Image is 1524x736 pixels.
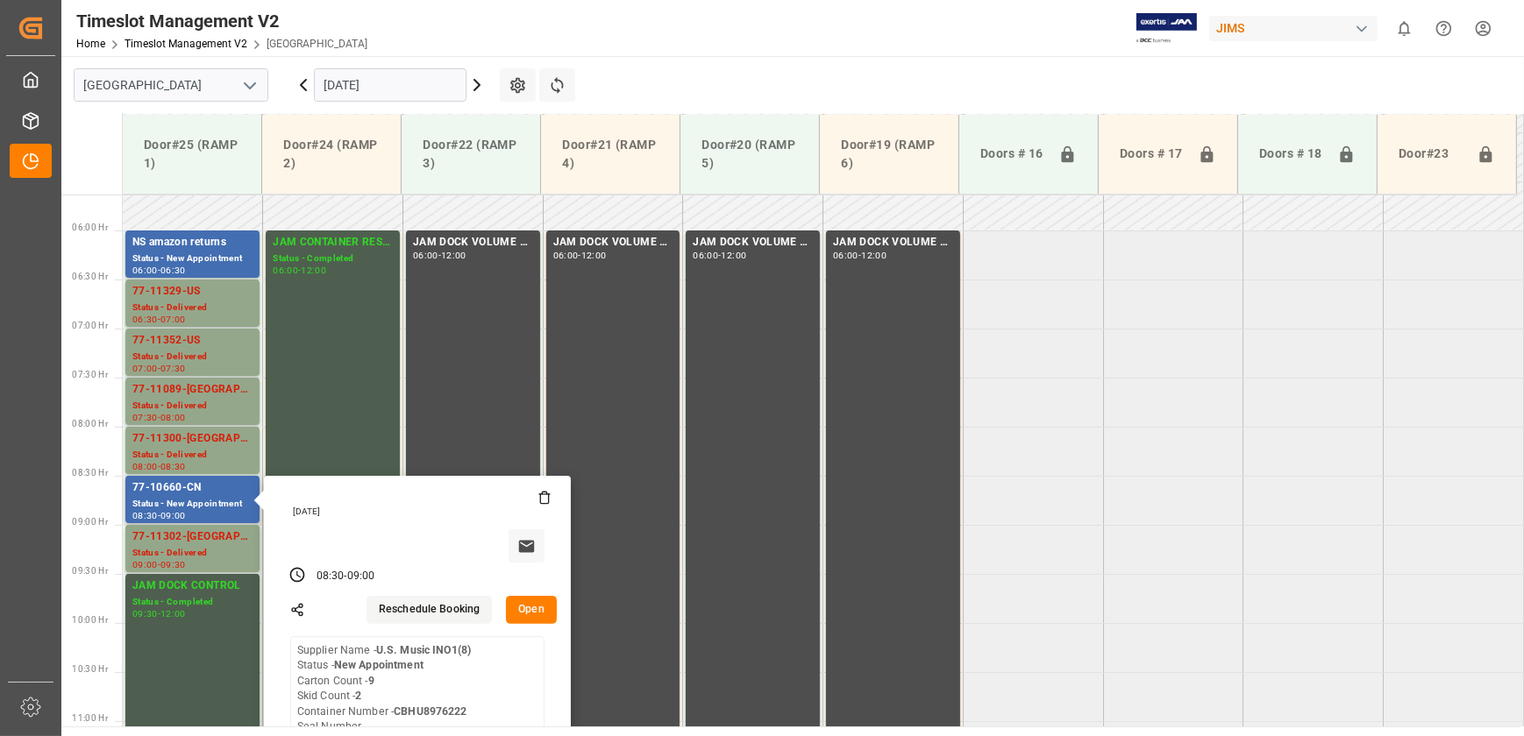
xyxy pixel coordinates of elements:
span: 07:30 Hr [72,370,108,379]
div: Doors # 18 [1252,138,1330,171]
div: 07:00 [132,364,158,372]
div: Status - New Appointment [132,497,253,512]
div: 08:30 [317,569,345,584]
div: 07:30 [132,414,158,421]
div: 08:30 [160,463,186,471]
span: 11:00 Hr [72,713,108,723]
img: Exertis%20JAM%20-%20Email%20Logo.jpg_1722504956.jpg [1136,13,1197,44]
div: - [158,266,160,274]
div: Status - Completed [273,251,393,266]
button: open menu [236,72,262,99]
b: CBHU8976222 [394,705,466,718]
div: - [158,414,160,421]
div: JAM DOCK VOLUME CONTROL [833,234,953,251]
div: 08:00 [132,463,158,471]
span: 08:30 Hr [72,468,108,478]
div: Timeslot Management V2 [76,8,367,34]
span: 06:30 Hr [72,272,108,281]
b: U.S. Music INO1(8) [376,644,471,656]
div: Door#24 (RAMP 2) [276,129,387,180]
div: Status - Delivered [132,399,253,414]
button: Open [506,596,557,624]
div: 12:00 [301,266,326,274]
div: Status - Delivered [132,350,253,364]
div: 09:30 [132,610,158,618]
span: 06:00 Hr [72,223,108,232]
b: 2 [355,690,361,702]
div: [DATE] [287,506,552,518]
button: Reschedule Booking [367,596,492,624]
div: Door#20 (RAMP 5) [694,129,805,180]
div: 09:30 [160,561,186,569]
div: Supplier Name - Status - Carton Count - Skid Count - Container Number - Seal Number - [297,643,471,735]
a: Timeslot Management V2 [125,38,247,50]
div: - [438,251,441,259]
div: - [344,569,346,584]
div: - [158,463,160,471]
div: JAM DOCK VOLUME CONTROL [693,234,813,251]
div: 08:00 [160,414,186,421]
b: 9 [368,675,374,687]
div: 77-11329-US [132,283,253,301]
div: 12:00 [581,251,607,259]
div: 06:00 [273,266,298,274]
div: Doors # 17 [1113,138,1191,171]
div: - [158,315,160,323]
input: DD.MM.YYYY [314,68,466,102]
div: - [158,364,160,372]
div: Door#22 (RAMP 3) [416,129,526,180]
a: Home [76,38,105,50]
div: 77-11352-US [132,332,253,350]
span: 10:30 Hr [72,664,108,674]
div: Doors # 16 [973,138,1051,171]
div: 09:00 [132,561,158,569]
div: - [298,266,301,274]
div: 12:00 [722,251,747,259]
div: 77-10660-CN [132,479,253,497]
span: 08:00 Hr [72,419,108,428]
div: 07:00 [160,315,186,323]
div: 06:00 [693,251,718,259]
div: Door#23 [1392,138,1470,171]
div: 12:00 [861,251,887,259]
div: JAM DOCK VOLUME CONTROL [413,234,533,251]
div: JAM DOCK VOLUME CONTROL [553,234,673,251]
div: 06:00 [413,251,438,259]
div: - [718,251,721,259]
div: JAM DOCK CONTROL [132,577,253,595]
div: Status - Delivered [132,301,253,315]
div: 08:30 [132,512,158,520]
div: 06:00 [132,266,158,274]
button: JIMS [1209,11,1385,45]
div: JIMS [1209,16,1378,41]
div: 12:00 [160,610,186,618]
div: JAM CONTAINER RESERVED [273,234,393,251]
span: 10:00 Hr [72,615,108,625]
div: Status - New Appointment [132,251,253,266]
div: Door#25 (RAMP 1) [137,129,247,180]
span: 07:00 Hr [72,321,108,330]
div: 12:00 [441,251,466,259]
div: - [158,512,160,520]
div: Door#19 (RAMP 6) [834,129,944,180]
b: New Appointment [334,659,424,671]
div: 06:30 [160,266,186,274]
div: 77-11089-[GEOGRAPHIC_DATA] [132,381,253,399]
div: 09:00 [347,569,375,584]
div: Door#21 (RAMP 4) [555,129,666,180]
span: 09:00 Hr [72,517,108,527]
div: - [158,561,160,569]
div: 09:00 [160,512,186,520]
div: Status - Completed [132,595,253,610]
div: 06:30 [132,315,158,323]
div: 07:30 [160,364,186,372]
div: Status - Delivered [132,448,253,463]
div: - [578,251,580,259]
button: show 0 new notifications [1385,9,1424,48]
div: 77-11300-[GEOGRAPHIC_DATA] [132,430,253,448]
div: 06:00 [833,251,858,259]
div: 06:00 [553,251,579,259]
div: 77-11302-[GEOGRAPHIC_DATA] [132,528,253,546]
button: Help Center [1424,9,1463,48]
div: - [858,251,861,259]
